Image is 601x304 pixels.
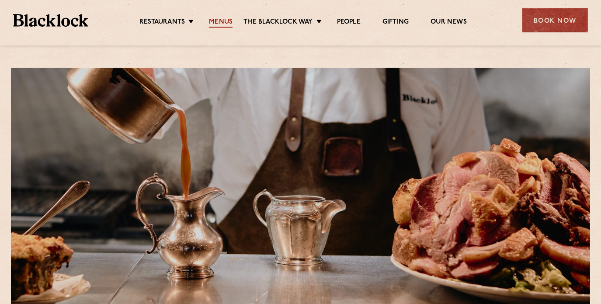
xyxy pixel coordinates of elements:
[522,8,588,32] div: Book Now
[139,18,185,28] a: Restaurants
[382,18,409,28] a: Gifting
[243,18,313,28] a: The Blacklock Way
[209,18,233,28] a: Menus
[431,18,467,28] a: Our News
[13,14,88,27] img: BL_Textured_Logo-footer-cropped.svg
[337,18,361,28] a: People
